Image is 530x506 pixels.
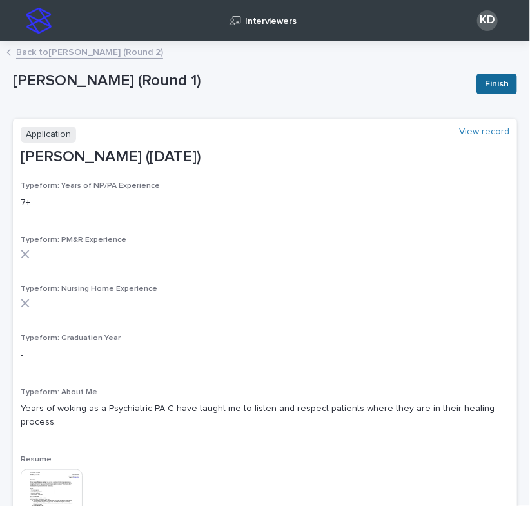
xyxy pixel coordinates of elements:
span: Finish [485,77,509,90]
a: Back to[PERSON_NAME] (Round 2) [16,44,163,59]
button: Finish [476,74,517,94]
p: [PERSON_NAME] (Round 1) [13,72,466,90]
img: stacker-logo-s-only.png [26,8,52,34]
div: KD [477,10,498,31]
p: - [21,349,509,362]
a: View record [459,126,509,137]
p: [PERSON_NAME] ([DATE]) [21,148,509,167]
p: Application [21,126,76,143]
span: Typeform: Graduation Year [21,334,121,342]
span: Typeform: Years of NP/PA Experience [21,182,160,190]
p: 7+ [21,196,509,210]
p: Years of woking as a Psychiatric PA-C have taught me to listen and respect patients where they ar... [21,402,509,429]
span: Typeform: Nursing Home Experience [21,285,157,293]
span: Typeform: PM&R Experience [21,236,126,244]
span: Typeform: About Me [21,389,97,396]
span: Resume [21,456,52,463]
